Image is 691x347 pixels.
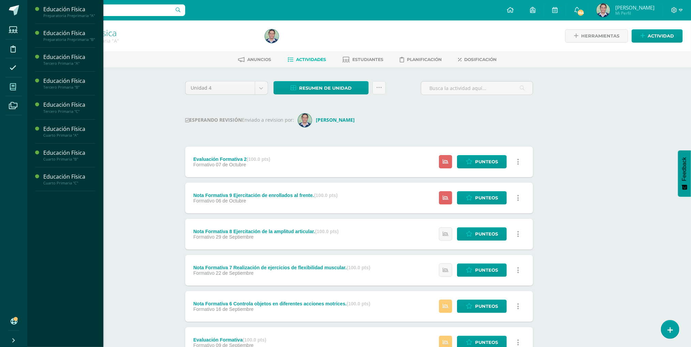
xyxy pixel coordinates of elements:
[247,57,271,62] span: Anuncios
[43,5,95,13] div: Educación Física
[216,162,246,167] span: 07 de Octubre
[43,125,95,133] div: Educación Física
[193,234,215,240] span: Formativo
[597,3,610,17] img: 707b257b70002fbcf94b7b0c242b3eca.png
[352,57,383,62] span: Estudiantes
[185,117,242,123] strong: ESPERANDO REVISIÓN
[43,101,95,114] a: Educación FísicaTercero Primaria "C"
[565,29,628,43] a: Herramientas
[43,157,95,162] div: Cuarto Primaria "B"
[648,30,674,42] span: Actividad
[43,61,95,66] div: Tercero Primaria "A"
[53,37,257,44] div: Preparatoria Preprimaria 'A'
[43,29,95,42] a: Educación FísicaPreparatoria Preprimaria "B"
[342,54,383,65] a: Estudiantes
[43,109,95,114] div: Tercero Primaria "C"
[400,54,442,65] a: Planificación
[475,300,498,313] span: Punteos
[43,173,95,181] div: Educación Física
[193,162,215,167] span: Formativo
[243,337,266,343] strong: (100.0 pts)
[43,125,95,138] a: Educación FísicaCuarto Primaria "A"
[457,300,507,313] a: Punteos
[53,28,257,37] h1: Educación Física
[316,117,355,123] strong: [PERSON_NAME]
[216,198,246,203] span: 06 de Octubre
[274,81,369,94] a: Resumen de unidad
[407,57,442,62] span: Planificación
[43,53,95,66] a: Educación FísicaTercero Primaria "A"
[193,270,215,276] span: Formativo
[475,192,498,204] span: Punteos
[681,157,688,181] span: Feedback
[475,228,498,240] span: Punteos
[43,5,95,18] a: Educación FísicaPreparatoria Preprimaria "A"
[247,156,270,162] strong: (100.0 pts)
[32,4,185,16] input: Busca un usuario...
[43,85,95,90] div: Tercero Primaria "B"
[216,306,254,312] span: 16 de Septiembre
[43,149,95,157] div: Educación Física
[457,263,507,277] a: Punteos
[457,155,507,168] a: Punteos
[216,234,254,240] span: 29 de Septiembre
[298,117,357,123] a: [PERSON_NAME]
[193,193,338,198] div: Nota Formativa 9 Ejercitación de enrollados al frente.
[475,155,498,168] span: Punteos
[347,265,370,270] strong: (100.0 pts)
[193,301,370,306] div: Nota Formativa 6 Controla objetos en diferentes acciones motrices.
[314,193,338,198] strong: (100.0 pts)
[457,191,507,205] a: Punteos
[421,81,533,95] input: Busca la actividad aquí...
[43,29,95,37] div: Educación Física
[615,10,655,16] span: Mi Perfil
[43,37,95,42] div: Preparatoria Preprimaria "B"
[615,4,655,11] span: [PERSON_NAME]
[43,101,95,109] div: Educación Física
[193,306,215,312] span: Formativo
[43,173,95,185] a: Educación FísicaCuarto Primaria "C"
[193,265,370,270] div: Nota Formativa 7 Realización de ejercicios de flexibilidad muscular.
[475,264,498,276] span: Punteos
[193,156,270,162] div: Evaluación Formativa 2
[216,270,254,276] span: 22 de Septiembre
[457,227,507,241] a: Punteos
[43,13,95,18] div: Preparatoria Preprimaria "A"
[298,114,312,127] img: b87a8b4c8f7e13bf732174ceb6b2a98f.png
[193,229,339,234] div: Nota Formativa 8 Ejercitación de la amplitud articular.
[43,53,95,61] div: Educación Física
[296,57,326,62] span: Actividades
[265,29,279,43] img: 707b257b70002fbcf94b7b0c242b3eca.png
[43,77,95,85] div: Educación Física
[242,117,294,123] span: Enviado a revision por:
[288,54,326,65] a: Actividades
[632,29,683,43] a: Actividad
[186,81,268,94] a: Unidad 4
[238,54,271,65] a: Anuncios
[43,181,95,185] div: Cuarto Primaria "C"
[43,149,95,162] a: Educación FísicaCuarto Primaria "B"
[458,54,497,65] a: Dosificación
[43,133,95,138] div: Cuarto Primaria "A"
[43,77,95,90] a: Educación FísicaTercero Primaria "B"
[347,301,370,306] strong: (100.0 pts)
[193,198,215,203] span: Formativo
[678,150,691,197] button: Feedback - Mostrar encuesta
[315,229,339,234] strong: (100.0 pts)
[299,82,352,94] span: Resumen de unidad
[464,57,497,62] span: Dosificación
[191,81,250,94] span: Unidad 4
[577,9,585,16] span: 164
[581,30,619,42] span: Herramientas
[193,337,266,343] div: Evaluación Formativa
